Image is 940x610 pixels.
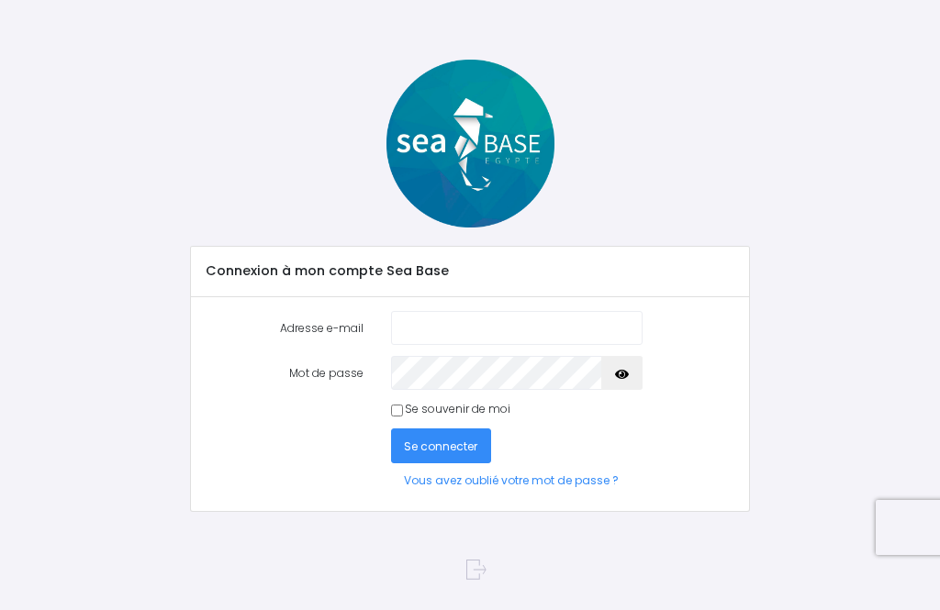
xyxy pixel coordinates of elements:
[191,311,377,345] label: Adresse e-mail
[404,438,477,454] span: Se connecter
[391,463,633,497] a: Vous avez oublié votre mot de passe ?
[191,356,377,390] label: Mot de passe
[191,247,749,297] div: Connexion à mon compte Sea Base
[405,401,510,417] label: Se souvenir de moi
[391,428,492,462] button: Se connecter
